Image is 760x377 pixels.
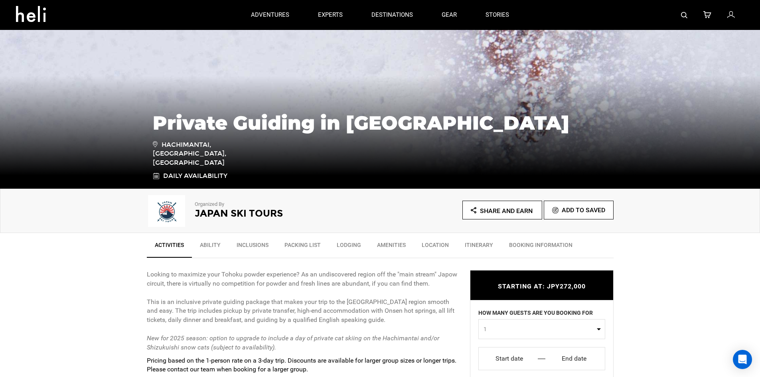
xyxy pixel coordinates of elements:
[414,237,457,257] a: Location
[192,237,229,257] a: Ability
[484,325,595,333] span: 1
[147,270,458,352] p: Looking to maximize your Tohoku powder experience? As an undiscovered region off the "main stream...
[147,195,187,227] img: f70ec555913a46bce1748618043a7c2a.png
[371,11,413,19] p: destinations
[501,237,580,257] a: BOOKING INFORMATION
[480,207,533,215] span: Share and Earn
[147,237,192,258] a: Activities
[163,172,227,180] span: Daily Availability
[498,282,586,290] span: STARTING AT: JPY272,000
[733,350,752,369] div: Open Intercom Messenger
[147,357,456,373] strong: Pricing based on the 1-person rate on a 3-day trip. Discounts are available for larger group size...
[329,237,369,257] a: Lodging
[195,208,358,219] h2: Japan Ski Tours
[153,140,266,168] span: Hachimantai, [GEOGRAPHIC_DATA], [GEOGRAPHIC_DATA]
[478,319,605,339] button: 1
[478,309,593,319] label: HOW MANY GUESTS ARE YOU BOOKING FOR
[457,237,501,257] a: Itinerary
[681,12,687,18] img: search-bar-icon.svg
[251,11,289,19] p: adventures
[369,237,414,257] a: Amenities
[147,334,439,351] em: New for 2025 season: option to upgrade to include a day of private cat skiing on the Hachimantai ...
[153,112,608,134] h1: Private Guiding in [GEOGRAPHIC_DATA]
[276,237,329,257] a: Packing List
[229,237,276,257] a: Inclusions
[195,201,358,208] p: Organized By
[562,206,605,214] span: Add To Saved
[318,11,343,19] p: experts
